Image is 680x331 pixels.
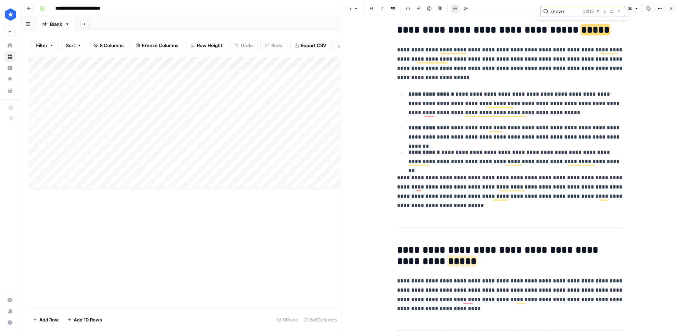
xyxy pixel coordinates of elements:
button: Filter [32,40,58,51]
button: Add Row [29,314,63,325]
button: Undo [230,40,257,51]
span: Redo [271,42,283,49]
button: Freeze Columns [131,40,183,51]
a: Settings [4,294,16,305]
button: Help + Support [4,317,16,328]
span: Row Height [197,42,222,49]
a: Blank [36,17,76,31]
a: Usage [4,305,16,317]
span: Export CSV [301,42,326,49]
img: ConsumerAffairs Logo [4,8,17,21]
button: Export CSV [290,40,331,51]
button: Row Height [186,40,227,51]
span: 8 Columns [100,42,124,49]
span: Add Row [39,316,59,323]
span: Undo [241,42,253,49]
span: Filter [36,42,47,49]
span: Sort [66,42,75,49]
a: Insights [4,62,16,74]
a: Your Data [4,85,16,96]
input: Search [551,8,580,15]
button: Workspace: ConsumerAffairs [4,6,16,23]
button: Redo [260,40,287,51]
a: Home [4,40,16,51]
button: 8 Columns [89,40,128,51]
button: Sort [61,40,86,51]
button: Add 10 Rows [63,314,106,325]
span: 3 of 13 [583,8,594,15]
div: 9 Rows [274,314,301,325]
span: Add 10 Rows [74,316,102,323]
span: Freeze Columns [142,42,178,49]
a: Opportunities [4,74,16,85]
div: 8/8 Columns [301,314,340,325]
div: Blank [50,21,62,28]
a: Browse [4,51,16,62]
